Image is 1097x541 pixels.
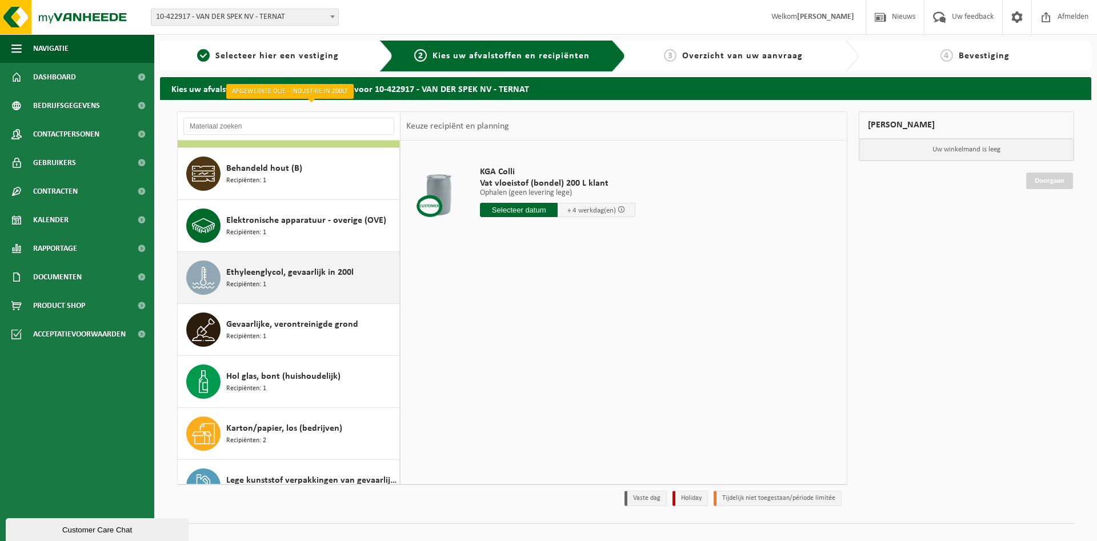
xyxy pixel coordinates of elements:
input: Materiaal zoeken [183,118,394,135]
a: 1Selecteer hier een vestiging [166,49,370,63]
span: Gebruikers [33,149,76,177]
span: Hol glas, bont (huishoudelijk) [226,370,341,383]
span: 3 [664,49,676,62]
span: Recipiënten: 1 [226,227,266,238]
span: Behandeld hout (B) [226,162,302,175]
span: Product Shop [33,291,85,320]
span: Ethyleenglycol, gevaarlijk in 200l [226,266,354,279]
span: 4 [940,49,953,62]
span: 1 [197,49,210,62]
div: [PERSON_NAME] [859,111,1075,139]
span: Recipiënten: 1 [226,331,266,342]
button: Behandeld hout (B) Recipiënten: 1 [178,148,400,200]
span: Acceptatievoorwaarden [33,320,126,348]
li: Tijdelijk niet toegestaan/période limitée [714,491,842,506]
span: 10-422917 - VAN DER SPEK NV - TERNAT [151,9,338,25]
iframe: chat widget [6,516,191,541]
span: Contracten [33,177,78,206]
span: Kies uw afvalstoffen en recipiënten [433,51,590,61]
span: + 4 werkdag(en) [567,207,616,214]
button: Ethyleenglycol, gevaarlijk in 200l Recipiënten: 1 [178,252,400,304]
span: 2 [414,49,427,62]
span: 10-422917 - VAN DER SPEK NV - TERNAT [151,9,339,26]
button: Hol glas, bont (huishoudelijk) Recipiënten: 1 [178,356,400,408]
span: Bedrijfsgegevens [33,91,100,120]
span: KGA Colli [480,166,635,178]
span: Lege kunststof verpakkingen van gevaarlijke stoffen [226,474,397,487]
span: Recipiënten: 1 [226,383,266,394]
span: Gevaarlijke, verontreinigde grond [226,318,358,331]
input: Selecteer datum [480,203,558,217]
h2: Kies uw afvalstoffen en recipiënten - aanvraag voor 10-422917 - VAN DER SPEK NV - TERNAT [160,77,1091,99]
li: Vaste dag [624,491,667,506]
span: Documenten [33,263,82,291]
span: Recipiënten: 2 [226,435,266,446]
strong: [PERSON_NAME] [797,13,854,21]
span: Kalender [33,206,69,234]
span: Elektronische apparatuur - overige (OVE) [226,214,386,227]
button: Gevaarlijke, verontreinigde grond Recipiënten: 1 [178,304,400,356]
span: Karton/papier, los (bedrijven) [226,422,342,435]
span: Selecteer hier een vestiging [215,51,339,61]
span: Dashboard [33,63,76,91]
span: Recipiënten: 1 [226,279,266,290]
a: Doorgaan [1026,173,1073,189]
span: Navigatie [33,34,69,63]
button: Lege kunststof verpakkingen van gevaarlijke stoffen [178,460,400,512]
span: Recipiënten: 1 [226,175,266,186]
span: Bevestiging [959,51,1010,61]
span: Rapportage [33,234,77,263]
button: Elektronische apparatuur - overige (OVE) Recipiënten: 1 [178,200,400,252]
button: Karton/papier, los (bedrijven) Recipiënten: 2 [178,408,400,460]
span: Vat vloeistof (bondel) 200 L klant [480,178,635,189]
p: Uw winkelmand is leeg [859,139,1074,161]
span: Overzicht van uw aanvraag [682,51,803,61]
span: Contactpersonen [33,120,99,149]
p: Ophalen (geen levering lege) [480,189,635,197]
li: Holiday [672,491,708,506]
div: Keuze recipiënt en planning [401,112,515,141]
